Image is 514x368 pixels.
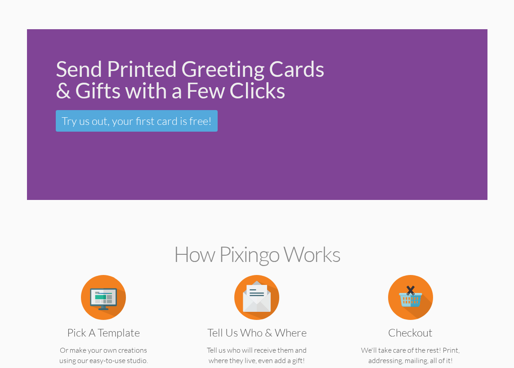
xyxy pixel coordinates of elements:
[194,345,320,366] p: Tell us who will receive them and where they live, even add a gift!
[348,292,474,366] a: Checkout We'll take care of the rest! Print, addressing, mailing, all of it!
[201,327,313,338] h3: Tell us Who & Where
[354,327,467,338] h3: Checkout
[56,110,218,132] a: Try us out, your first card is free!
[234,275,279,320] img: item.alt
[194,292,320,366] a: Tell us Who & Where Tell us who will receive them and where they live, even add a gift!
[62,114,212,128] span: Try us out, your first card is free!
[40,292,166,366] a: Pick a Template Or make your own creations using our easy-to-use studio.
[56,58,327,101] div: Send Printed Greeting Cards & Gifts with a Few Clicks
[81,275,126,320] img: item.alt
[388,275,433,320] img: item.alt
[348,345,474,366] p: We'll take care of the rest! Print, addressing, mailing, all of it!
[43,242,472,266] h2: How Pixingo works
[47,327,160,338] h3: Pick a Template
[40,345,166,366] p: Or make your own creations using our easy-to-use studio.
